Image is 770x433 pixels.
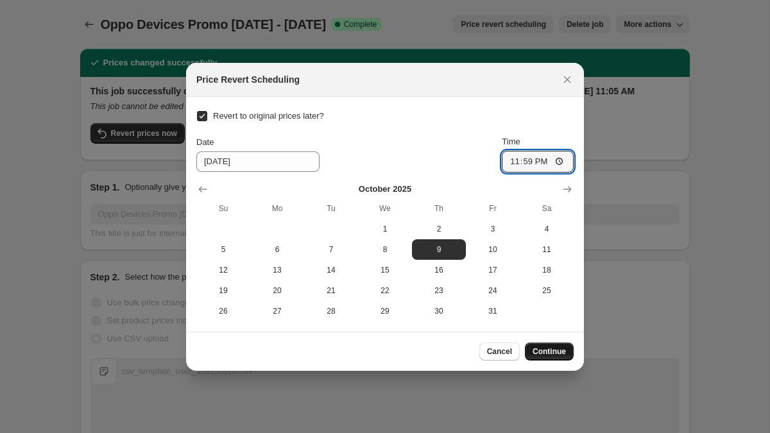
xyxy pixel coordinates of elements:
button: Monday October 27 2025 [250,301,304,321]
span: 17 [471,265,515,275]
button: Sunday October 12 2025 [196,260,250,280]
button: Saturday October 25 2025 [520,280,574,301]
span: 24 [471,285,515,296]
span: 19 [201,285,245,296]
span: 16 [417,265,461,275]
span: 5 [201,244,245,255]
button: Sunday October 19 2025 [196,280,250,301]
button: Thursday October 30 2025 [412,301,466,321]
h2: Price Revert Scheduling [196,73,300,86]
span: Mo [255,203,299,214]
span: Date [196,137,214,147]
button: Continue [525,343,574,361]
span: Time [502,137,520,146]
span: 30 [417,306,461,316]
span: 11 [525,244,569,255]
span: 27 [255,306,299,316]
span: 26 [201,306,245,316]
span: 13 [255,265,299,275]
span: 14 [309,265,353,275]
span: 29 [363,306,407,316]
span: 28 [309,306,353,316]
span: 25 [525,285,569,296]
button: Wednesday October 15 2025 [358,260,412,280]
button: Sunday October 5 2025 [196,239,250,260]
span: Sa [525,203,569,214]
button: Saturday October 18 2025 [520,260,574,280]
span: 9 [417,244,461,255]
button: Wednesday October 22 2025 [358,280,412,301]
button: Monday October 6 2025 [250,239,304,260]
button: Show previous month, September 2025 [194,180,212,198]
span: 2 [417,224,461,234]
span: 31 [471,306,515,316]
span: 15 [363,265,407,275]
th: Monday [250,198,304,219]
button: Tuesday October 28 2025 [304,301,358,321]
span: 8 [363,244,407,255]
span: 3 [471,224,515,234]
span: We [363,203,407,214]
button: Thursday October 9 2025 [412,239,466,260]
th: Saturday [520,198,574,219]
span: 10 [471,244,515,255]
button: Cancel [479,343,520,361]
button: Tuesday October 14 2025 [304,260,358,280]
button: Friday October 31 2025 [466,301,520,321]
button: Monday October 20 2025 [250,280,304,301]
span: 1 [363,224,407,234]
button: Monday October 13 2025 [250,260,304,280]
th: Wednesday [358,198,412,219]
button: Friday October 10 2025 [466,239,520,260]
span: Su [201,203,245,214]
button: Wednesday October 29 2025 [358,301,412,321]
button: Friday October 24 2025 [466,280,520,301]
button: Thursday October 2 2025 [412,219,466,239]
span: Fr [471,203,515,214]
span: Tu [309,203,353,214]
span: 7 [309,244,353,255]
span: 21 [309,285,353,296]
th: Sunday [196,198,250,219]
button: Sunday October 26 2025 [196,301,250,321]
button: Saturday October 4 2025 [520,219,574,239]
th: Thursday [412,198,466,219]
th: Friday [466,198,520,219]
span: 18 [525,265,569,275]
span: 12 [201,265,245,275]
input: 8/27/2025 [196,151,320,172]
button: Friday October 3 2025 [466,219,520,239]
span: 6 [255,244,299,255]
button: Friday October 17 2025 [466,260,520,280]
th: Tuesday [304,198,358,219]
span: Th [417,203,461,214]
button: Show next month, November 2025 [558,180,576,198]
span: 20 [255,285,299,296]
input: 12:00 [502,151,574,173]
span: 22 [363,285,407,296]
button: Thursday October 23 2025 [412,280,466,301]
span: Revert to original prices later? [213,111,324,121]
button: Thursday October 16 2025 [412,260,466,280]
button: Tuesday October 7 2025 [304,239,358,260]
span: Cancel [487,346,512,357]
span: 4 [525,224,569,234]
span: 23 [417,285,461,296]
span: Continue [533,346,566,357]
button: Wednesday October 1 2025 [358,219,412,239]
button: Wednesday October 8 2025 [358,239,412,260]
button: Tuesday October 21 2025 [304,280,358,301]
button: Close [558,71,576,89]
button: Saturday October 11 2025 [520,239,574,260]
